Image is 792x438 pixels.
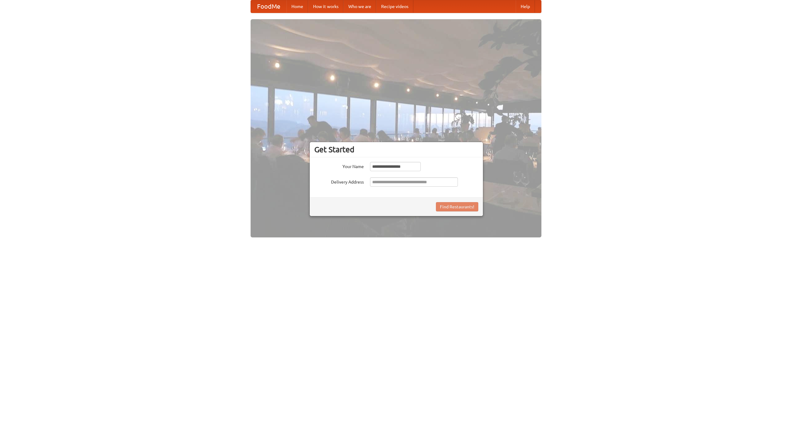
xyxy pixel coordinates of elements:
button: Find Restaurants! [436,202,478,211]
a: Help [516,0,535,13]
a: Who we are [343,0,376,13]
label: Your Name [314,162,364,170]
a: Recipe videos [376,0,413,13]
h3: Get Started [314,145,478,154]
a: How it works [308,0,343,13]
label: Delivery Address [314,177,364,185]
a: FoodMe [251,0,286,13]
a: Home [286,0,308,13]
